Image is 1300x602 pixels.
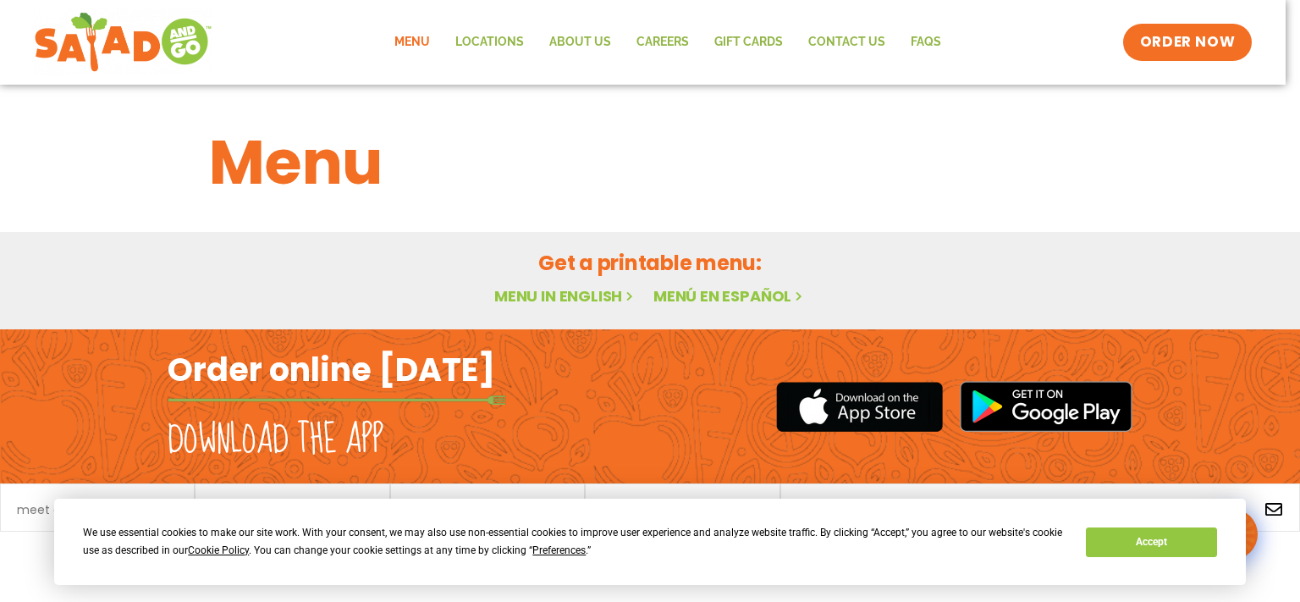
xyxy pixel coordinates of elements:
[537,23,624,62] a: About Us
[1140,32,1235,52] span: ORDER NOW
[960,381,1132,432] img: google_play
[776,379,943,434] img: appstore
[898,23,954,62] a: FAQs
[532,544,586,556] span: Preferences
[168,417,383,464] h2: Download the app
[83,524,1066,560] div: We use essential cookies to make our site work. With your consent, we may also use non-essential ...
[624,23,702,62] a: Careers
[17,504,178,516] a: meet chef [PERSON_NAME]
[168,349,495,390] h2: Order online [DATE]
[702,23,796,62] a: GIFT CARDS
[34,8,212,76] img: new-SAG-logo-768×292
[443,23,537,62] a: Locations
[796,23,898,62] a: Contact Us
[168,395,506,405] img: fork
[209,248,1091,278] h2: Get a printable menu:
[494,285,636,307] a: Menu in English
[653,285,806,307] a: Menú en español
[382,23,443,62] a: Menu
[382,23,954,62] nav: Menu
[54,499,1246,585] div: Cookie Consent Prompt
[188,544,249,556] span: Cookie Policy
[209,117,1091,208] h1: Menu
[1086,527,1216,557] button: Accept
[1123,24,1252,61] a: ORDER NOW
